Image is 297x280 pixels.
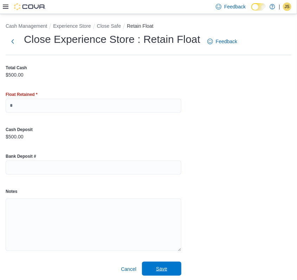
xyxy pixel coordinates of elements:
[142,262,181,276] button: Save
[6,65,27,71] label: Total Cash
[205,34,240,48] a: Feedback
[216,38,237,45] span: Feedback
[6,154,36,159] label: Bank Deposit #
[224,3,246,10] span: Feedback
[6,22,291,31] nav: An example of EuiBreadcrumbs
[251,3,266,11] input: Dark Mode
[6,23,47,29] button: Cash Management
[14,3,46,10] img: Cova
[6,189,17,194] label: Notes
[6,92,38,97] label: Float Retained *
[285,2,290,11] span: JS
[6,34,20,48] button: Next
[97,23,121,29] button: Close Safe
[53,23,91,29] button: Experience Store
[6,134,24,139] p: $500.00
[156,265,167,272] span: Save
[279,2,280,11] p: |
[24,32,200,46] h1: Close Experience Store : Retain Float
[283,2,291,11] div: Jared Steinmetz
[6,72,24,78] p: $500.00
[127,23,153,29] button: Retain Float
[6,127,33,132] label: Cash Deposit
[121,266,136,273] span: Cancel
[118,262,139,276] button: Cancel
